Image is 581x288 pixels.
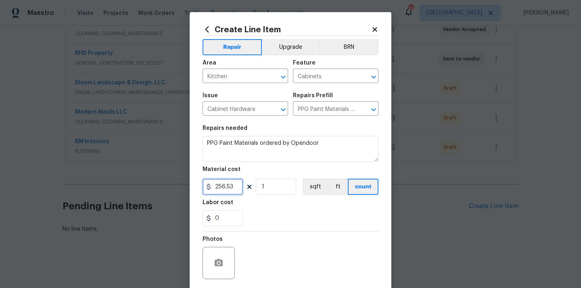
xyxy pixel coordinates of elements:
h5: Area [203,60,216,66]
h5: Feature [293,60,316,66]
button: Open [278,104,289,115]
h5: Material cost [203,167,240,172]
button: Open [368,104,379,115]
h5: Issue [203,93,218,98]
button: Open [368,71,379,83]
button: sqft [303,179,328,195]
h5: Repairs Prefill [293,93,333,98]
h2: Create Line Item [203,25,371,34]
button: Repair [203,39,262,55]
h5: Labor cost [203,200,233,205]
textarea: PPG Paint Materials ordered by Opendoor [203,136,378,162]
button: count [348,179,378,195]
h5: Photos [203,236,223,242]
button: Open [278,71,289,83]
button: Upgrade [262,39,320,55]
h5: Repairs needed [203,125,247,131]
button: ft [328,179,348,195]
button: BRN [319,39,378,55]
